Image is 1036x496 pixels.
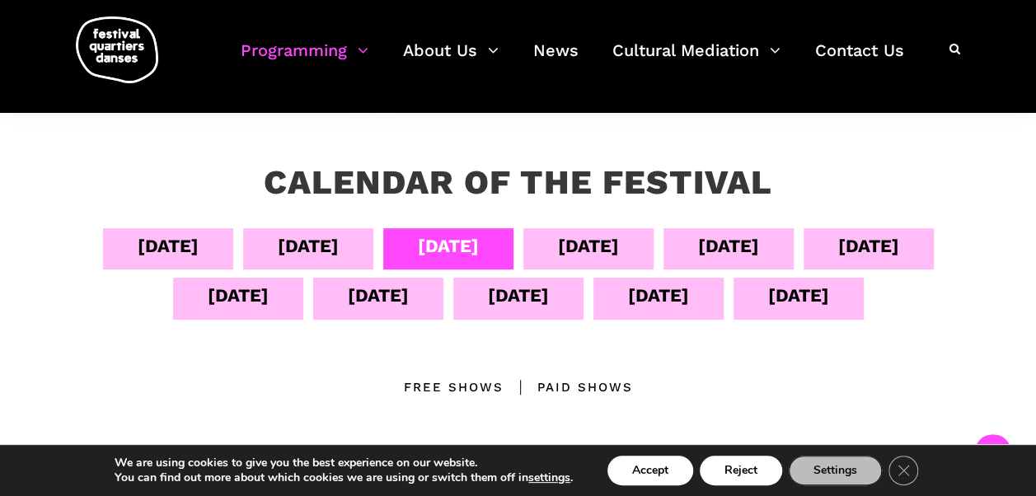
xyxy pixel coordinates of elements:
[241,36,368,85] a: Programming
[533,36,579,85] a: News
[403,36,499,85] a: About Us
[138,232,199,260] div: [DATE]
[208,281,269,310] div: [DATE]
[612,36,781,85] a: Cultural Mediation
[488,281,549,310] div: [DATE]
[628,281,689,310] div: [DATE]
[418,232,479,260] div: [DATE]
[607,456,693,485] button: Accept
[888,456,918,485] button: Close GDPR Cookie Banner
[768,281,829,310] div: [DATE]
[278,232,339,260] div: [DATE]
[698,232,759,260] div: [DATE]
[115,456,573,470] p: We are using cookies to give you the best experience on our website.
[528,470,570,485] button: settings
[404,377,504,397] div: Free Shows
[789,456,882,485] button: Settings
[264,162,772,204] h3: Calendar of the Festival
[558,232,619,260] div: [DATE]
[838,232,899,260] div: [DATE]
[76,16,158,83] img: logo-fqd-med
[815,36,904,85] a: Contact Us
[700,456,782,485] button: Reject
[348,281,409,310] div: [DATE]
[115,470,573,485] p: You can find out more about which cookies we are using or switch them off in .
[504,377,633,397] div: Paid shows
